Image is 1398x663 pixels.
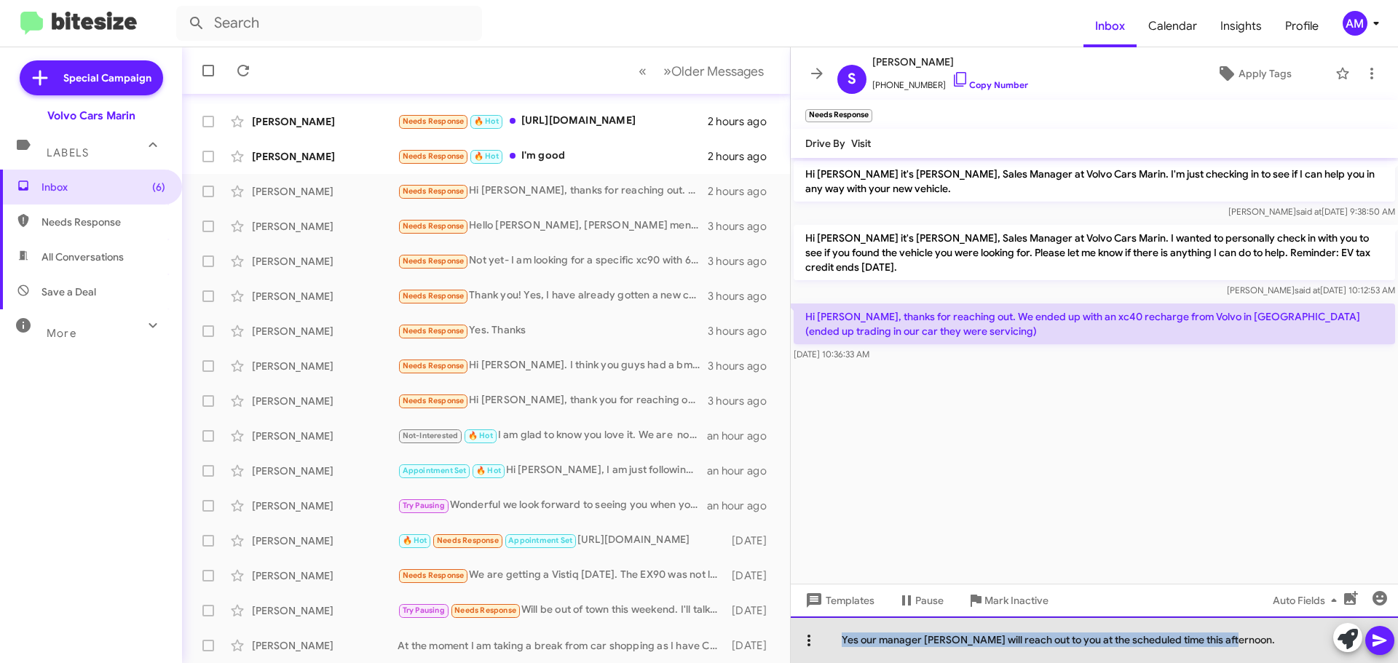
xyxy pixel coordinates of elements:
[708,394,778,408] div: 3 hours ago
[724,568,778,583] div: [DATE]
[398,602,724,619] div: Will be out of town this weekend. I'll talk to [PERSON_NAME] about what she wants to do next.
[984,587,1048,614] span: Mark Inactive
[63,71,151,85] span: Special Campaign
[1273,5,1330,47] a: Profile
[403,466,467,475] span: Appointment Set
[252,219,398,234] div: [PERSON_NAME]
[631,56,773,86] nav: Page navigation example
[398,567,724,584] div: We are getting a Vistiq [DATE]. The EX90 was not lease competitive for the same MSRP value vehicle.
[708,184,778,199] div: 2 hours ago
[42,180,165,194] span: Inbox
[403,291,465,301] span: Needs Response
[886,587,955,614] button: Pause
[707,429,778,443] div: an hour ago
[708,324,778,338] div: 3 hours ago
[403,116,465,126] span: Needs Response
[805,109,872,122] small: Needs Response
[708,289,778,303] div: 3 hours ago
[398,427,707,444] div: I am glad to know you love it. We are not affiliated with the Volvo San Francisco store but your ...
[955,587,1060,614] button: Mark Inactive
[403,396,465,405] span: Needs Response
[872,71,1028,92] span: [PHONE_NUMBER]
[952,79,1028,90] a: Copy Number
[468,431,493,440] span: 🔥 Hot
[398,287,708,304] div: Thank you! Yes, I have already gotten a new car. [PERSON_NAME]
[1209,5,1273,47] span: Insights
[474,116,499,126] span: 🔥 Hot
[848,68,856,91] span: S
[398,183,708,199] div: Hi [PERSON_NAME], thanks for reaching out. We ended up with an xc40 recharge from Volvo in [GEOGR...
[708,219,778,234] div: 3 hours ago
[403,361,465,370] span: Needs Response
[252,359,398,373] div: [PERSON_NAME]
[1239,60,1292,87] span: Apply Tags
[47,108,135,123] div: Volvo Cars Marin
[454,606,516,615] span: Needs Response
[1083,5,1137,47] a: Inbox
[1295,285,1320,295] span: said at
[1228,206,1395,217] span: [PERSON_NAME] [DATE] 9:38:50 AM
[476,466,501,475] span: 🔥 Hot
[724,638,778,653] div: [DATE]
[47,327,76,340] span: More
[47,146,89,159] span: Labels
[403,186,465,196] span: Needs Response
[252,429,398,443] div: [PERSON_NAME]
[403,606,445,615] span: Try Pausing
[724,603,778,618] div: [DATE]
[42,250,124,264] span: All Conversations
[398,392,708,409] div: Hi [PERSON_NAME], thank you for reaching out. I have decided on the car and finalised on it.
[1330,11,1382,36] button: AM
[802,587,874,614] span: Templates
[398,638,724,653] div: At the moment I am taking a break from car shopping as I have Covid. Thank you for checking in
[639,62,647,80] span: «
[671,63,764,79] span: Older Messages
[1227,285,1395,295] span: [PERSON_NAME] [DATE] 10:12:53 AM
[872,53,1028,71] span: [PERSON_NAME]
[708,359,778,373] div: 3 hours ago
[851,137,871,150] span: Visit
[398,497,707,514] div: Wonderful we look forward to seeing you when you get back.
[915,587,944,614] span: Pause
[398,322,708,339] div: Yes. Thanks
[1343,11,1367,36] div: AM
[708,114,778,129] div: 2 hours ago
[663,62,671,80] span: »
[794,225,1395,280] p: Hi [PERSON_NAME] it's [PERSON_NAME], Sales Manager at Volvo Cars Marin. I wanted to personally ch...
[398,218,708,234] div: Hello [PERSON_NAME], [PERSON_NAME] mentioned that I should be expecting a message from you. We fo...
[1137,5,1209,47] a: Calendar
[1261,587,1354,614] button: Auto Fields
[252,533,398,548] div: [PERSON_NAME]
[252,184,398,199] div: [PERSON_NAME]
[252,638,398,653] div: [PERSON_NAME]
[252,603,398,618] div: [PERSON_NAME]
[655,56,773,86] button: Next
[508,536,572,545] span: Appointment Set
[791,587,886,614] button: Templates
[403,536,427,545] span: 🔥 Hot
[403,326,465,336] span: Needs Response
[252,289,398,303] div: [PERSON_NAME]
[252,324,398,338] div: [PERSON_NAME]
[403,431,459,440] span: Not-Interested
[176,6,482,41] input: Search
[252,254,398,269] div: [PERSON_NAME]
[707,464,778,478] div: an hour ago
[474,151,499,161] span: 🔥 Hot
[398,462,707,479] div: Hi [PERSON_NAME], I am just following up. I see that [PERSON_NAME] reached out to you
[252,499,398,513] div: [PERSON_NAME]
[20,60,163,95] a: Special Campaign
[403,151,465,161] span: Needs Response
[1273,587,1343,614] span: Auto Fields
[794,161,1395,202] p: Hi [PERSON_NAME] it's [PERSON_NAME], Sales Manager at Volvo Cars Marin. I'm just checking in to s...
[42,285,96,299] span: Save a Deal
[708,254,778,269] div: 3 hours ago
[152,180,165,194] span: (6)
[707,499,778,513] div: an hour ago
[805,137,845,150] span: Drive By
[252,149,398,164] div: [PERSON_NAME]
[708,149,778,164] div: 2 hours ago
